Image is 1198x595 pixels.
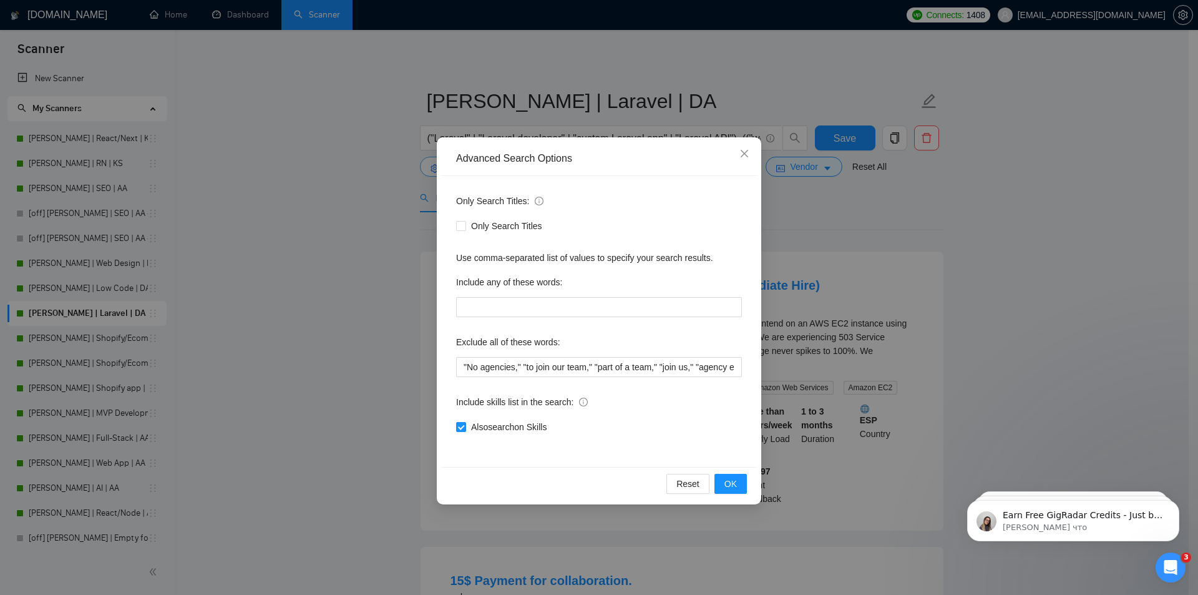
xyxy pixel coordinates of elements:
span: Reset [676,477,699,491]
button: OK [714,474,747,494]
button: Reset [666,474,709,494]
span: 3 [1181,553,1191,563]
span: info-circle [579,398,588,406]
span: Only Search Titles [466,219,547,233]
iframe: Intercom notifications сообщение [948,474,1198,561]
span: info-circle [535,197,543,205]
span: Include skills list in the search: [456,395,588,409]
div: Advanced Search Options [456,152,742,165]
span: OK [724,477,737,491]
label: Include any of these words: [456,272,562,292]
iframe: Intercom live chat [1156,553,1186,583]
label: Exclude all of these words: [456,332,560,352]
span: Only Search Titles: [456,194,543,208]
span: close [739,149,749,159]
button: Close [728,137,761,171]
span: Also search on Skills [466,420,552,434]
div: Use comma-separated list of values to specify your search results. [456,251,742,265]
